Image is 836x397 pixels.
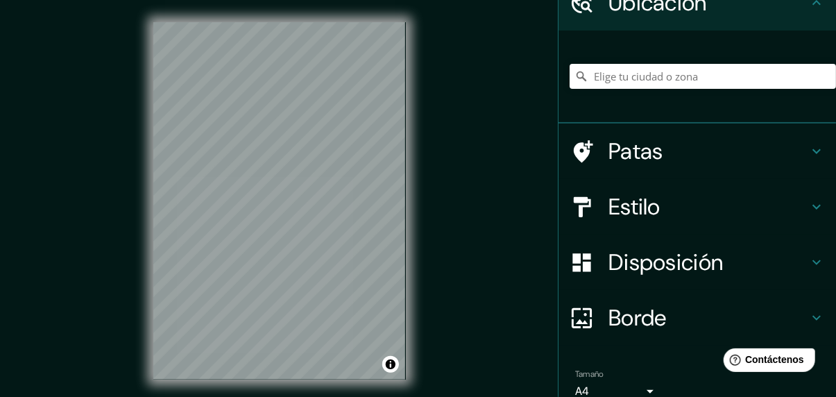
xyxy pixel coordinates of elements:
button: Activar o desactivar atribución [382,356,399,373]
font: Estilo [608,192,660,221]
input: Elige tu ciudad o zona [570,64,836,89]
canvas: Mapa [153,22,406,380]
div: Disposición [558,235,836,290]
font: Tamaño [575,369,604,380]
iframe: Lanzador de widgets de ayuda [713,343,821,382]
font: Borde [608,303,667,332]
div: Estilo [558,179,836,235]
font: Disposición [608,248,723,277]
div: Patas [558,124,836,179]
font: Patas [608,137,663,166]
div: Borde [558,290,836,346]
